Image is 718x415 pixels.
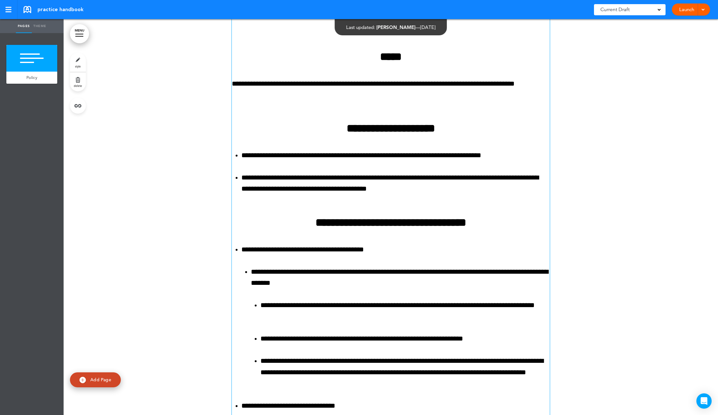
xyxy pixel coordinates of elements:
[600,5,630,14] span: Current Draft
[74,84,82,88] span: delete
[16,19,32,33] a: Pages
[70,72,86,91] a: delete
[376,24,416,30] span: [PERSON_NAME]
[346,24,375,30] span: Last updated:
[32,19,48,33] a: Theme
[75,64,81,68] span: style
[346,25,436,30] div: —
[696,393,712,409] div: Open Intercom Messenger
[79,377,86,383] img: add.svg
[70,372,121,387] a: Add Page
[420,24,436,30] span: [DATE]
[90,377,111,383] span: Add Page
[70,53,86,72] a: style
[38,6,84,13] span: practice handbook
[70,24,89,43] a: MENU
[677,4,697,16] a: Launch
[6,72,57,84] a: Policy
[26,75,37,80] span: Policy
